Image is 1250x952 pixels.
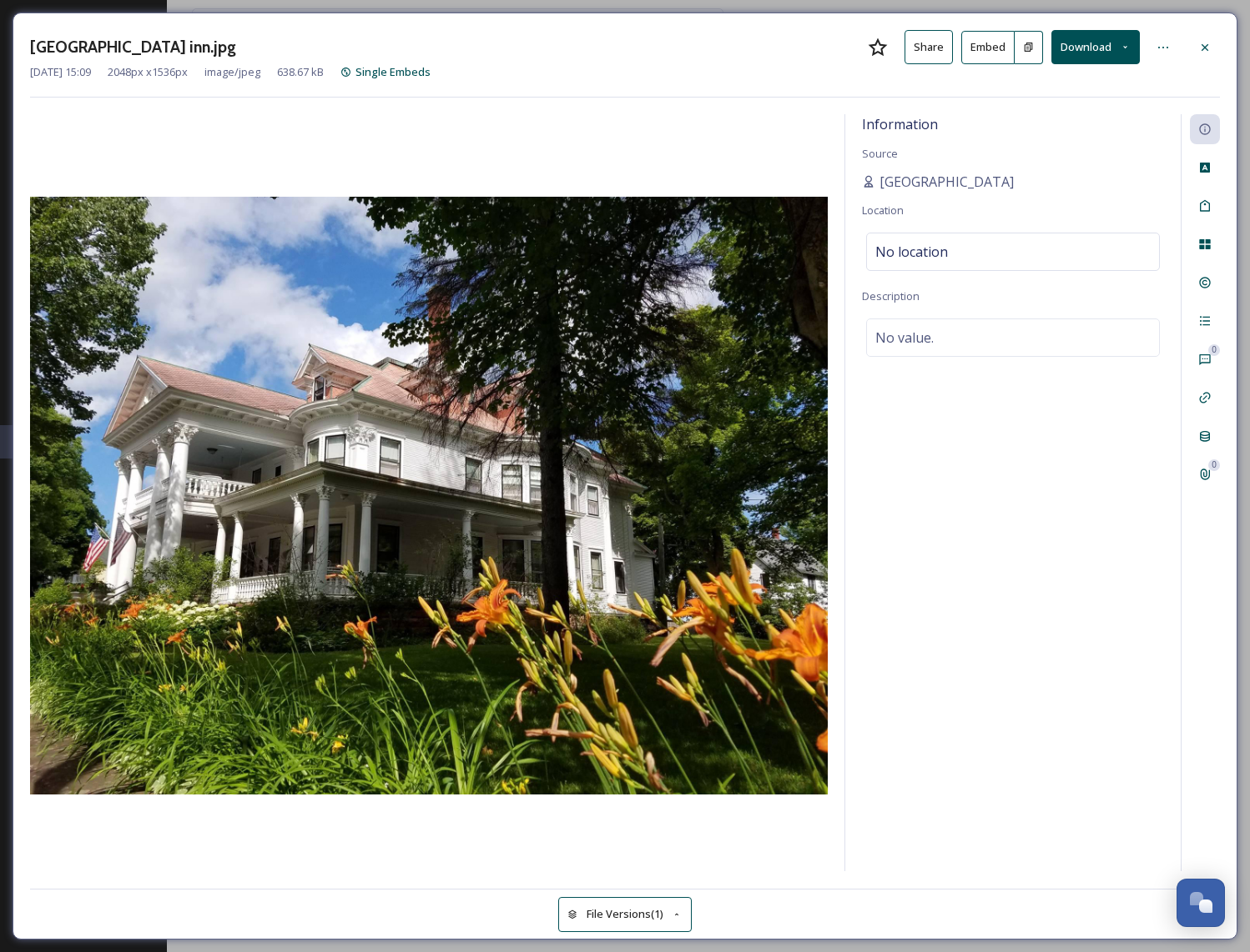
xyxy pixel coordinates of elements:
button: Open Chat [1177,879,1225,927]
span: Description [862,288,920,303]
span: 638.67 kB [277,64,324,80]
span: 2048 px x 1536 px [108,64,188,80]
span: Single Embeds [355,64,431,79]
button: Embed [961,31,1015,64]
span: image/jpeg [204,64,260,80]
button: Share [905,30,953,64]
div: 0 [1208,459,1220,471]
button: Download [1051,30,1140,64]
span: No value. [875,328,934,348]
span: No location [875,242,948,262]
span: Location [862,203,904,218]
button: File Versions(1) [558,897,692,931]
span: [GEOGRAPHIC_DATA] [880,172,1014,192]
div: 0 [1208,344,1220,356]
img: laurium%20manor%20inn.jpg [30,197,828,794]
span: [DATE] 15:09 [30,64,91,80]
span: Source [862,146,898,161]
span: Information [862,115,938,133]
h3: [GEOGRAPHIC_DATA] inn.jpg [30,35,236,59]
